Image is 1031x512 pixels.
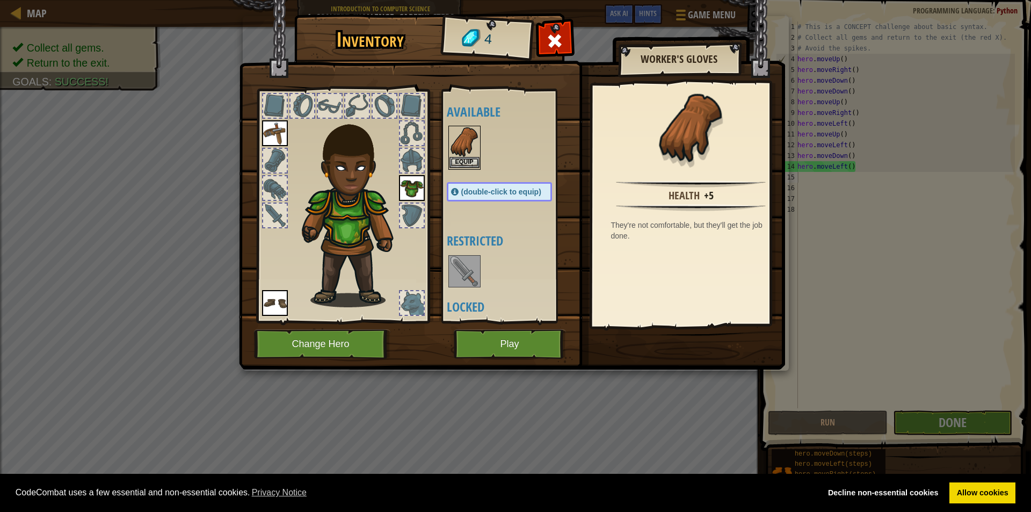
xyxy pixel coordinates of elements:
img: portrait.png [262,120,288,146]
span: (double-click to equip) [461,188,541,196]
div: Health [669,188,700,204]
div: +5 [704,188,714,204]
a: allow cookies [949,482,1015,504]
h4: Available [447,105,573,119]
span: CodeCombat uses a few essential and non-essential cookies. [16,485,812,501]
button: Equip [449,157,480,168]
h4: Locked [447,300,573,314]
img: raider_hair.png [297,110,412,307]
h1: Inventory [302,28,439,51]
button: Play [454,329,566,359]
img: portrait.png [656,92,726,162]
a: learn more about cookies [250,485,309,501]
img: portrait.png [399,175,425,201]
img: portrait.png [262,290,288,316]
img: portrait.png [449,127,480,157]
div: They're not comfortable, but they'll get the job done. [611,220,776,241]
h2: Worker's Gloves [629,53,730,65]
a: deny cookies [821,482,946,504]
button: Change Hero [254,329,390,359]
span: 4 [483,30,492,49]
h4: Restricted [447,234,573,248]
img: hr.png [616,181,765,188]
img: hr.png [616,204,765,211]
img: portrait.png [449,256,480,286]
